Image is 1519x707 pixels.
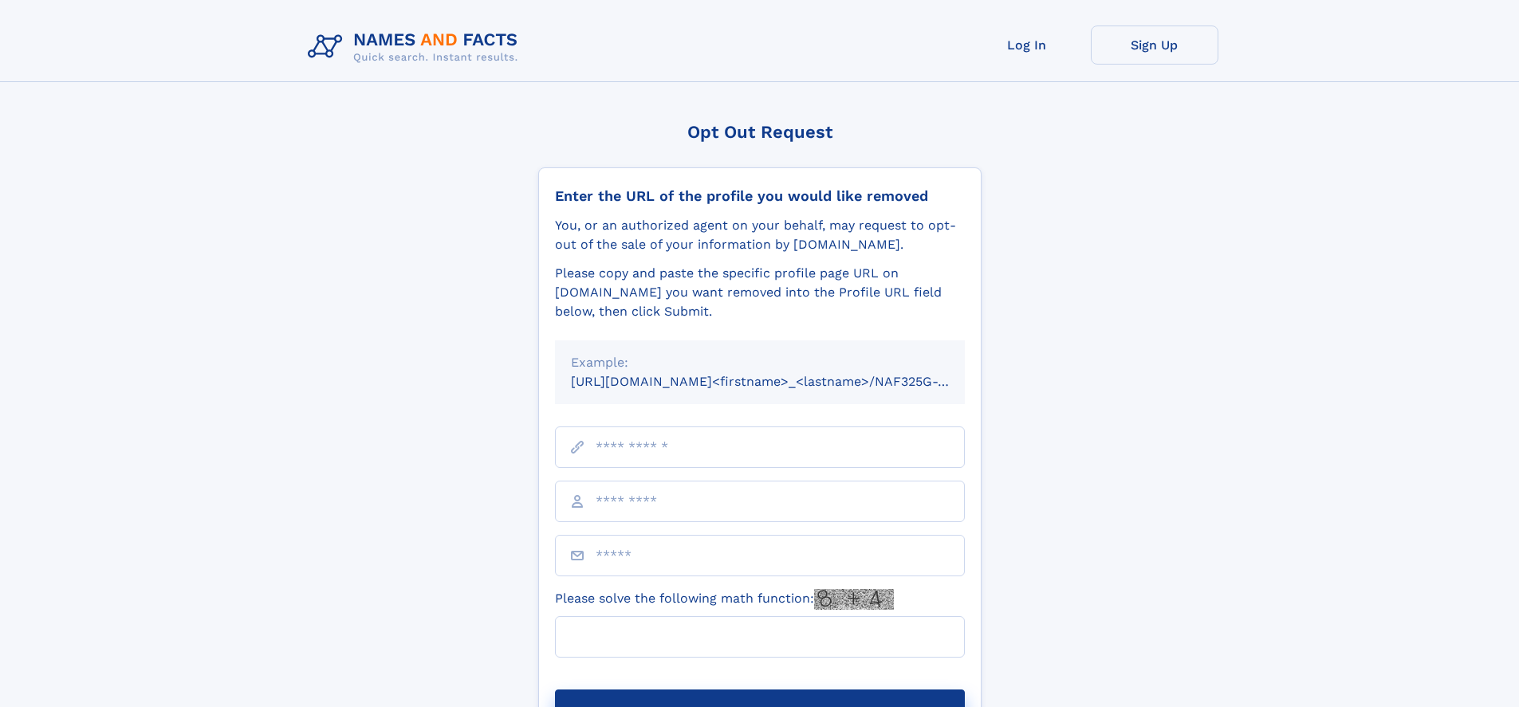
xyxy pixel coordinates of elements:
[555,589,894,610] label: Please solve the following math function:
[555,187,965,205] div: Enter the URL of the profile you would like removed
[1091,26,1218,65] a: Sign Up
[963,26,1091,65] a: Log In
[301,26,531,69] img: Logo Names and Facts
[571,374,995,389] small: [URL][DOMAIN_NAME]<firstname>_<lastname>/NAF325G-xxxxxxxx
[555,264,965,321] div: Please copy and paste the specific profile page URL on [DOMAIN_NAME] you want removed into the Pr...
[555,216,965,254] div: You, or an authorized agent on your behalf, may request to opt-out of the sale of your informatio...
[571,353,949,372] div: Example:
[538,122,982,142] div: Opt Out Request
